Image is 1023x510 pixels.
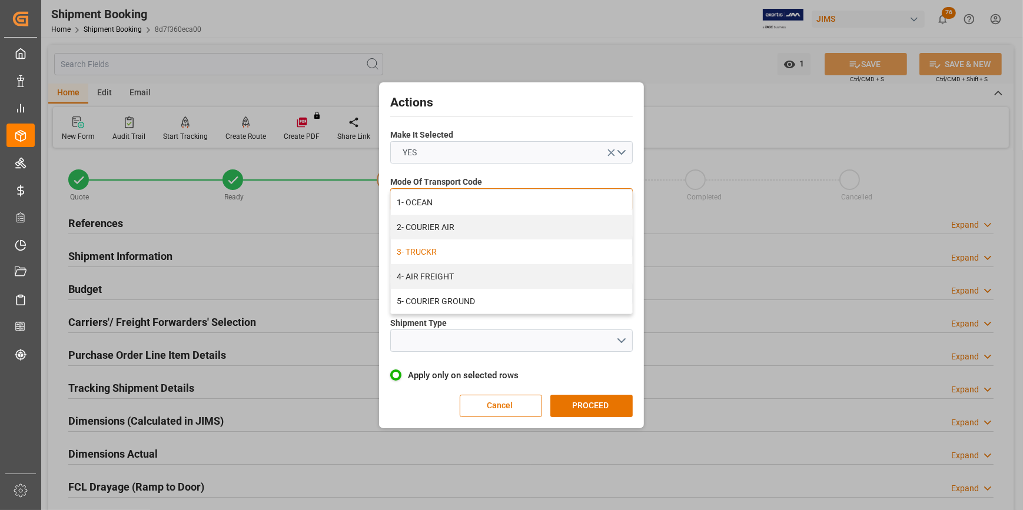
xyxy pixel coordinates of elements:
[390,129,453,141] span: Make It Selected
[550,395,633,417] button: PROCEED
[390,141,633,164] button: open menu
[391,264,632,289] div: 4- AIR FREIGHT
[391,239,632,264] div: 3- TRUCKR
[391,289,632,314] div: 5- COURIER GROUND
[390,329,633,352] button: open menu
[390,94,633,112] h2: Actions
[391,215,632,239] div: 2- COURIER AIR
[460,395,542,417] button: Cancel
[390,368,633,382] label: Apply only on selected rows
[397,146,423,159] span: YES
[390,176,482,188] span: Mode Of Transport Code
[391,190,632,215] div: 1- OCEAN
[390,188,633,211] button: close menu
[390,317,447,329] span: Shipment Type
